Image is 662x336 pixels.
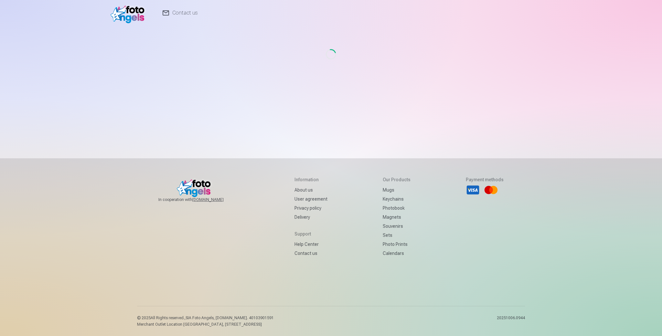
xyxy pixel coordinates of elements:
a: User agreement [294,194,327,204]
a: [DOMAIN_NAME] [192,197,239,202]
h5: Our products [383,176,411,183]
a: Help Center [294,240,327,249]
h5: Support [294,231,327,237]
a: Photobook [383,204,411,213]
a: Contact us [294,249,327,258]
p: 20251006.0944 [497,315,525,327]
h5: Information [294,176,327,183]
img: /v1 [111,3,148,23]
a: Magnets [383,213,411,222]
span: In cooperation with [158,197,239,202]
li: Mastercard [484,183,498,197]
a: Calendars [383,249,411,258]
p: © 2025 All Rights reserved. , [137,315,274,320]
a: Souvenirs [383,222,411,231]
li: Visa [466,183,480,197]
a: Sets [383,231,411,240]
a: Mugs [383,185,411,194]
span: SIA Foto Angels, [DOMAIN_NAME]. 40103901591 [186,316,274,320]
a: Delivery [294,213,327,222]
a: Privacy policy [294,204,327,213]
a: Keychains [383,194,411,204]
p: Merchant Outlet Location [GEOGRAPHIC_DATA], [STREET_ADDRESS] [137,322,274,327]
h5: Payment methods [466,176,504,183]
a: Photo prints [383,240,411,249]
a: About us [294,185,327,194]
